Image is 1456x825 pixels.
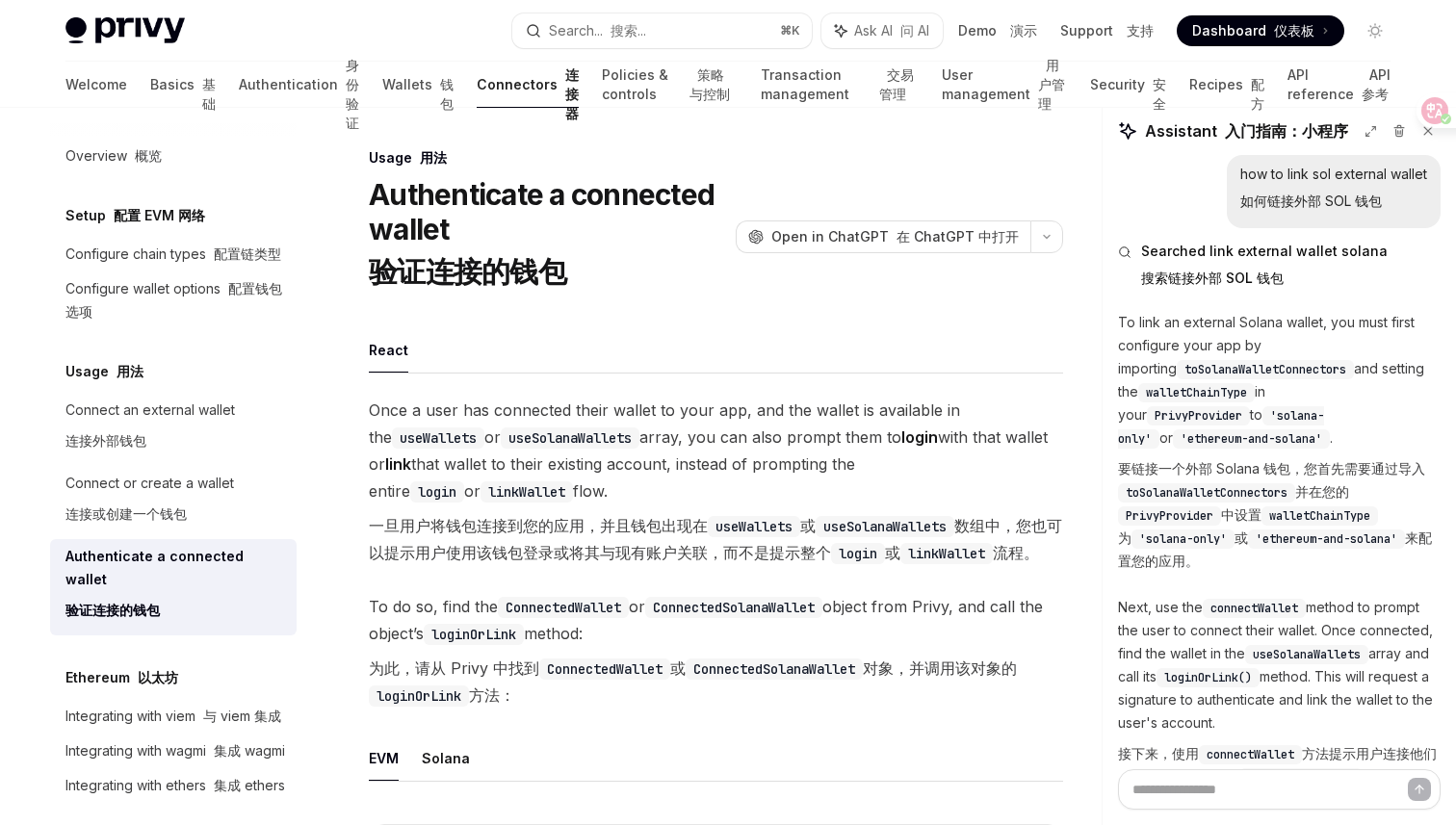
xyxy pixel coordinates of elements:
[1118,242,1441,296] button: Searched link external wallet solana搜索链接外部 SOL 钱包
[736,220,1030,253] button: Open in ChatGPT 在 ChatGPT 中打开
[114,207,205,223] font: 配置 EVM 网络
[761,62,919,108] a: Transaction management 交易管理
[50,699,297,734] a: Integrating with viem 与 viem 集成
[117,363,143,379] font: 用法
[1010,22,1037,39] font: 演示
[1362,66,1391,102] font: API 参考
[50,139,297,173] a: Overview 概览
[135,147,162,164] font: 概览
[65,505,187,522] font: 连接或创建一个钱包
[369,177,728,296] h1: Authenticate a connected wallet
[369,593,1063,716] span: To do so, find the or object from Privy, and call the object’s method:
[239,62,359,108] a: Authentication 身份验证
[369,327,408,373] button: React
[203,708,281,724] font: 与 viem 集成
[65,432,146,449] font: 连接外部钱包
[65,705,281,728] div: Integrating with viem
[565,66,579,121] font: 连接器
[1126,485,1287,501] span: toSolanaWalletConnectors
[1146,385,1247,400] span: walletChainType
[900,543,993,564] code: linkWallet
[65,144,162,168] div: Overview
[1090,62,1166,108] a: Security 安全
[689,66,730,102] font: 策略与控制
[1274,22,1314,39] font: 仪表板
[539,658,670,680] code: ConnectedWallet
[65,243,281,266] div: Configure chain types
[369,735,399,781] button: EVM
[1408,778,1431,801] button: Send message
[65,666,178,689] h5: Ethereum
[900,22,929,39] font: 问 AI
[1181,431,1322,447] span: 'ethereum-and-solana'
[1253,647,1361,662] span: useSolanaWallets
[1240,165,1427,219] div: how to link sol external wallet
[1240,193,1382,209] font: 如何链接外部 SOL 钱包
[369,516,1062,562] font: 一旦用户将钱包连接到您的应用，并且钱包出现在 或 数组中，您也可以提示用户使用该钱包登录或将其与现有账户关联，而不是提示整个 或 流程。
[1184,362,1346,377] span: toSolanaWalletConnectors
[1251,76,1264,112] font: 配方
[501,427,639,449] code: useSolanaWallets
[512,13,813,48] button: Search... 搜索...⌘K
[1225,121,1348,141] font: 入门指南：小程序
[138,669,178,685] font: 以太坊
[708,516,800,537] code: useWallets
[1127,22,1154,39] font: 支持
[831,543,885,564] code: login
[645,597,822,618] code: ConnectedSolanaWallet
[498,597,629,618] code: ConnectedWallet
[392,427,484,449] code: useWallets
[1207,747,1294,762] span: connectWallet
[50,393,297,466] a: Connect an external wallet连接外部钱包
[1177,15,1344,46] a: Dashboard 仪表板
[1126,508,1213,524] span: PrivyProvider
[50,734,297,768] a: Integrating with wagmi 集成 wagmi
[1118,460,1432,569] font: 要链接一个外部 Solana 钱包，您首先需要通过导入 并在您的 中设置 为 或 来配置您的应用。
[1145,119,1348,142] span: Assistant
[385,454,411,474] strong: link
[50,466,297,539] a: Connect or create a wallet连接或创建一个钱包
[854,21,929,40] span: Ask AI
[1287,62,1391,108] a: API reference API 参考
[1360,15,1391,46] button: Toggle dark mode
[549,19,646,42] div: Search...
[1118,311,1441,580] p: To link an external Solana wallet, you must first configure your app by importing and setting the...
[65,774,285,797] div: Integrating with ethers
[65,204,205,227] h5: Setup
[1189,62,1264,108] a: Recipes 配方
[50,539,297,635] a: Authenticate a connected wallet验证连接的钱包
[686,658,863,680] code: ConnectedSolanaWallet
[897,228,1019,245] font: 在 ChatGPT 中打开
[382,62,454,108] a: Wallets 钱包
[214,742,285,759] font: 集成 wagmi
[214,245,281,262] font: 配置链类型
[424,624,524,645] code: loginOrLink
[1269,508,1370,524] span: walletChainType
[958,21,1037,40] a: Demo 演示
[50,237,297,271] a: Configure chain types 配置链类型
[65,472,234,533] div: Connect or create a wallet
[369,397,1063,574] span: Once a user has connected their wallet to your app, and the wallet is available in the or array, ...
[369,148,1063,168] div: Usage
[879,66,914,102] font: 交易管理
[1141,242,1388,296] span: Searched link external wallet solana
[65,399,235,460] div: Connect an external wallet
[65,277,285,323] div: Configure wallet options
[1155,408,1242,424] span: PrivyProvider
[214,777,285,793] font: 集成 ethers
[369,685,469,707] code: loginOrLink
[1060,21,1154,40] a: Support 支持
[150,62,216,108] a: Basics 基础
[901,427,938,447] strong: login
[1192,21,1314,40] span: Dashboard
[369,254,566,289] font: 验证连接的钱包
[65,17,185,44] img: light logo
[440,76,454,112] font: 钱包
[420,149,447,166] font: 用法
[1038,57,1065,112] font: 用户管理
[821,13,943,48] button: Ask AI 问 AI
[50,768,297,803] a: Integrating with ethers 集成 ethers
[1256,531,1397,547] span: 'ethereum-and-solana'
[410,481,464,503] code: login
[1153,76,1166,112] font: 安全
